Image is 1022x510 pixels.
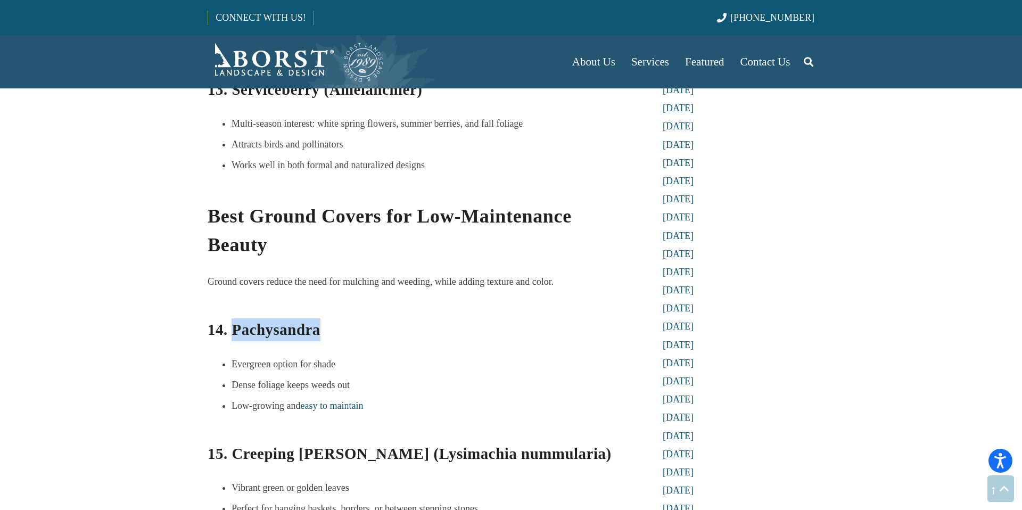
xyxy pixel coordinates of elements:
a: [DATE] [663,139,694,150]
span: Featured [685,55,724,68]
span: About Us [572,55,615,68]
a: [DATE] [663,303,694,314]
a: [DATE] [663,103,694,113]
a: [DATE] [663,267,694,277]
a: [DATE] [663,176,694,186]
a: Search [798,48,819,75]
span: Dense foliage keeps weeds out [232,380,350,390]
a: [DATE] [663,212,694,223]
b: 13. Serviceberry (Amelanchier) [208,81,423,98]
a: [DATE] [663,158,694,168]
a: [DATE] [663,194,694,204]
a: [DATE] [663,431,694,441]
span: Ground covers reduce the need for mulching and weeding, while adding texture and color. [208,276,554,287]
a: [DATE] [663,449,694,459]
a: Borst-Logo [208,40,384,83]
span: Low-growing and [232,400,300,411]
span: Evergreen option for shade [232,359,335,369]
a: [DATE] [663,85,694,95]
span: Attracts birds and pollinators [232,139,343,150]
a: [DATE] [663,358,694,368]
a: [DATE] [663,321,694,332]
span: [PHONE_NUMBER] [730,12,814,23]
a: [DATE] [663,485,694,496]
a: Back to top [987,475,1014,502]
a: Services [623,35,677,88]
a: [PHONE_NUMBER] [717,12,814,23]
span: Contact Us [740,55,790,68]
a: [DATE] [663,376,694,386]
span: Vibrant green or golden leaves [232,482,349,493]
a: [DATE] [663,285,694,295]
a: Featured [677,35,732,88]
a: [DATE] [663,340,694,350]
a: [DATE] [663,467,694,478]
a: [DATE] [663,231,694,241]
a: Contact Us [732,35,798,88]
a: About Us [564,35,623,88]
a: [DATE] [663,412,694,423]
span: Multi-season interest: white spring flowers, summer berries, and fall foliage [232,118,523,129]
a: CONNECT WITH US! [208,5,313,30]
b: Best Ground Covers for Low-Maintenance Beauty [208,205,572,256]
b: 15. Creeping [PERSON_NAME] (Lysimachia nummularia) [208,445,612,462]
a: [DATE] [663,394,694,405]
a: [DATE] [663,249,694,259]
span: Services [631,55,669,68]
span: Works well in both formal and naturalized designs [232,160,425,170]
a: [DATE] [663,121,694,131]
b: 14. Pachysandra [208,321,320,338]
a: easy to maintain [300,400,363,411]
